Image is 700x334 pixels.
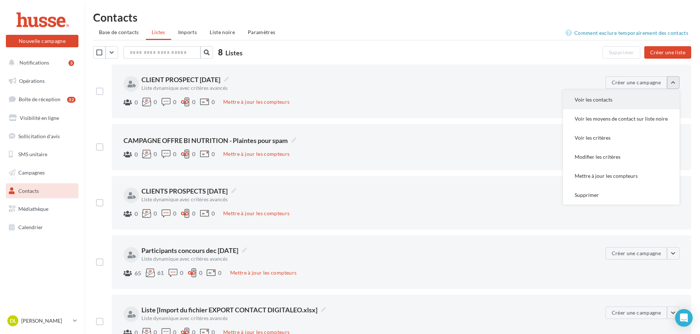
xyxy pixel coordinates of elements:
button: Voir les critères [563,128,679,147]
span: 8 [218,47,223,58]
h1: Contacts [93,12,691,23]
span: 0 [154,99,157,105]
div: Open Intercom Messenger [675,309,693,327]
div: 3 [69,60,74,66]
button: Voir les moyens de contact sur liste noire [563,109,679,128]
span: Paramètres [248,29,276,35]
div: Liste dynamique avec critères avancés [141,197,439,202]
span: 0 [180,270,183,276]
p: [PERSON_NAME] [21,317,70,324]
span: 0 [173,151,176,157]
span: Base de contacts [99,29,139,35]
a: Médiathèque [4,201,80,217]
span: 0 [135,211,138,217]
span: 0 [211,151,215,157]
div: Liste dynamique avec critères avancés [141,256,439,261]
div: Liste dynamique avec critères avancés [141,85,439,91]
span: CAMPAGNE OFFRE BI NUTRITION - Plaintes pour spam [124,136,296,145]
button: Supprimer [563,186,679,205]
button: Créer une liste [644,46,691,59]
span: 0 [173,210,176,216]
a: Opérations [4,73,80,89]
span: 0 [135,151,138,157]
span: Participants concours dec [DATE] [141,246,247,255]
span: 0 [154,210,157,216]
div: 32 [67,97,75,103]
span: 0 [154,151,157,157]
a: Boîte de réception32 [4,91,80,107]
span: Sollicitation d'avis [18,133,60,139]
span: Liste noire [210,29,235,35]
span: Calendrier [18,224,43,230]
a: Contacts [4,183,80,199]
button: Nouvelle campagne [6,35,78,47]
span: DL [10,317,16,324]
a: DL [PERSON_NAME] [6,314,78,328]
button: Mettre à jour les compteurs [220,150,292,158]
span: Imports [178,29,197,35]
span: Opérations [19,78,45,84]
div: Liste dynamique avec critères avancés [141,316,439,321]
span: SMS unitaire [18,151,47,157]
span: Médiathèque [18,206,48,212]
span: 0 [211,99,215,105]
button: Créer une campagne [605,307,667,319]
span: 65 [135,270,141,276]
span: Boîte de réception [19,96,60,102]
button: Supprimer [603,46,640,59]
button: Créer une campagne [605,247,667,260]
button: Mettre à jour les compteurs [227,268,299,277]
span: 0 [199,270,202,276]
span: 0 [135,99,138,105]
span: CLIENT PROSPECT [DATE] [141,75,229,84]
a: Calendrier [4,220,80,235]
span: 61 [157,270,164,276]
span: 0 [192,99,195,105]
span: Visibilité en ligne [20,115,59,121]
button: Mettre à jour les compteurs [220,98,292,106]
a: Comment exclure temporairement des contacts [565,29,691,37]
span: Notifications [19,59,49,66]
span: 0 [211,210,215,216]
span: Campagnes [18,169,45,176]
button: Voir les contacts [563,90,679,109]
a: Campagnes [4,165,80,180]
span: Listes [225,49,243,57]
button: Modifier les critères [563,147,679,166]
a: SMS unitaire [4,147,80,162]
button: Mettre à jour les compteurs [563,166,679,186]
span: 0 [192,210,195,216]
button: Mettre à jour les compteurs [220,209,292,218]
span: CLIENTS PROSPECTS [DATE] [141,186,236,196]
span: 0 [192,151,195,157]
span: 0 [218,270,221,276]
span: Liste [Import du fichier EXPORT CONTACT DIGITALEO.xlsx] [141,305,326,315]
a: Sollicitation d'avis [4,129,80,144]
button: Notifications 3 [4,55,77,70]
span: Contacts [18,188,39,194]
a: Visibilité en ligne [4,110,80,126]
span: 0 [173,99,176,105]
button: Créer une campagne [605,76,667,89]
